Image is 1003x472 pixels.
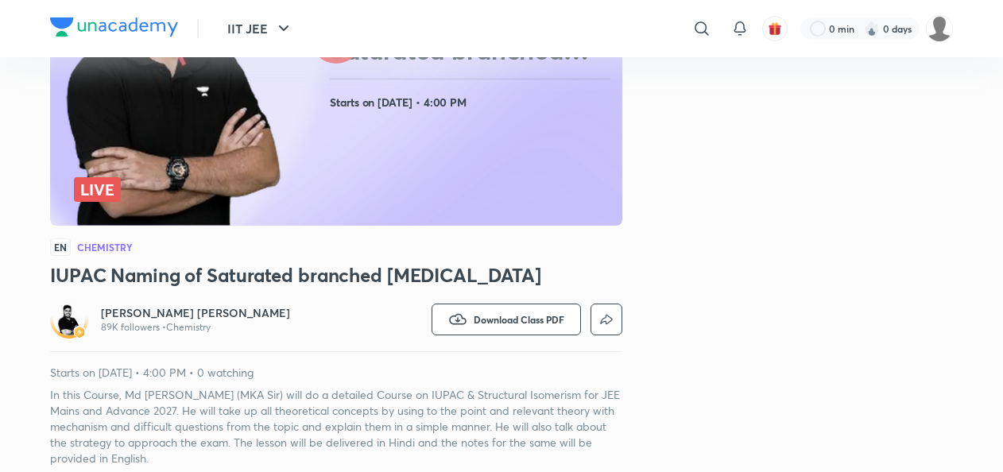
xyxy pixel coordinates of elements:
span: EN [50,238,71,256]
img: Shashwat Mathur [926,15,953,42]
p: In this Course, Md [PERSON_NAME] (MKA Sir) will do a detailed Course on IUPAC & Structural Isomer... [50,387,622,466]
a: Avatarbadge [50,300,88,339]
h4: Starts on [DATE] • 4:00 PM [330,92,616,113]
p: 89K followers • Chemistry [101,321,290,334]
button: avatar [762,16,788,41]
h4: Chemistry [77,242,132,252]
h3: IUPAC Naming of Saturated branched [MEDICAL_DATA] [50,262,622,288]
a: Company Logo [50,17,178,41]
h2: IUPAC Naming of Saturated branched [MEDICAL_DATA] [330,2,616,66]
img: streak [864,21,880,37]
img: avatar [768,21,782,36]
a: [PERSON_NAME] [PERSON_NAME] [101,305,290,321]
img: Company Logo [50,17,178,37]
button: Download Class PDF [432,304,581,335]
span: Download Class PDF [474,313,564,326]
img: Avatar [53,304,85,335]
p: Starts on [DATE] • 4:00 PM • 0 watching [50,365,622,381]
button: IIT JEE [218,13,303,44]
img: badge [74,327,85,338]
